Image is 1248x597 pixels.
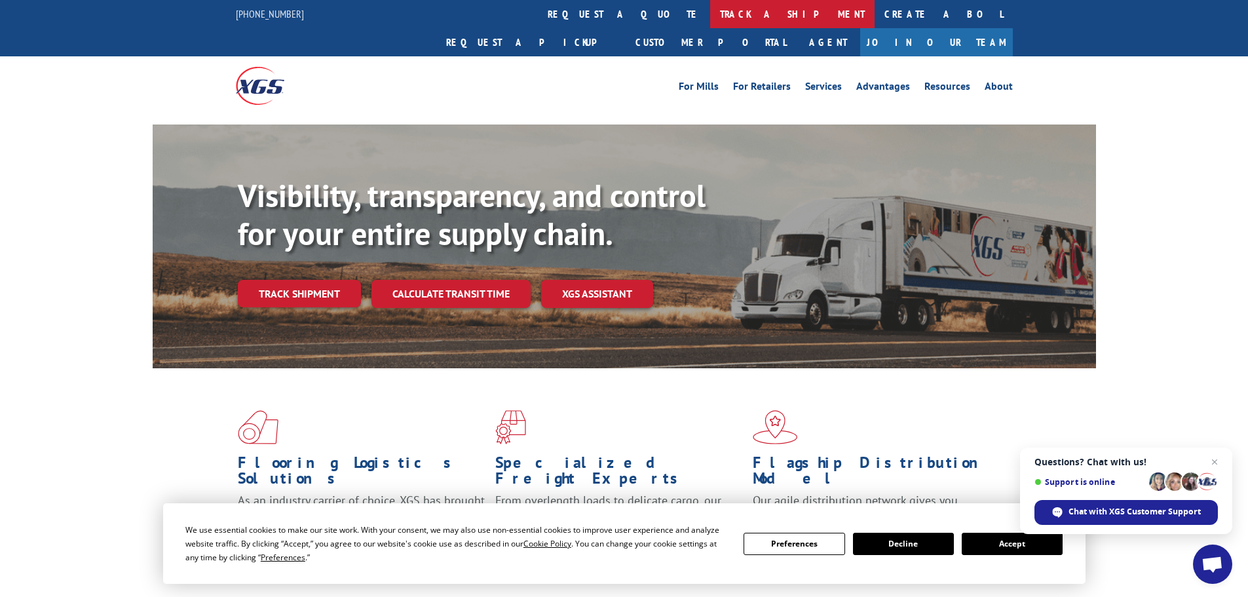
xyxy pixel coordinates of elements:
img: xgs-icon-flagship-distribution-model-red [753,410,798,444]
h1: Flooring Logistics Solutions [238,455,485,493]
a: Join Our Team [860,28,1013,56]
div: Open chat [1193,545,1232,584]
img: xgs-icon-focused-on-flooring-red [495,410,526,444]
div: We use essential cookies to make our site work. With your consent, we may also use non-essential ... [185,523,728,564]
h1: Flagship Distribution Model [753,455,1000,493]
a: Track shipment [238,280,361,307]
a: Agent [796,28,860,56]
button: Decline [853,533,954,555]
button: Preferences [744,533,844,555]
p: From overlength loads to delicate cargo, our experienced staff knows the best way to move your fr... [495,493,743,551]
a: Services [805,81,842,96]
div: Chat with XGS Customer Support [1034,500,1218,525]
a: For Retailers [733,81,791,96]
a: Resources [924,81,970,96]
span: Preferences [261,552,305,563]
span: Support is online [1034,477,1144,487]
div: Cookie Consent Prompt [163,503,1086,584]
a: For Mills [679,81,719,96]
a: Customer Portal [626,28,796,56]
h1: Specialized Freight Experts [495,455,743,493]
button: Accept [962,533,1063,555]
span: Close chat [1207,454,1222,470]
span: Our agile distribution network gives you nationwide inventory management on demand. [753,493,994,524]
span: As an industry carrier of choice, XGS has brought innovation and dedication to flooring logistics... [238,493,485,539]
a: [PHONE_NUMBER] [236,7,304,20]
b: Visibility, transparency, and control for your entire supply chain. [238,175,706,254]
span: Questions? Chat with us! [1034,457,1218,467]
a: Advantages [856,81,910,96]
a: Calculate transit time [371,280,531,308]
span: Chat with XGS Customer Support [1068,506,1201,518]
a: Request a pickup [436,28,626,56]
span: Cookie Policy [523,538,571,549]
img: xgs-icon-total-supply-chain-intelligence-red [238,410,278,444]
a: XGS ASSISTANT [541,280,653,308]
a: About [985,81,1013,96]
